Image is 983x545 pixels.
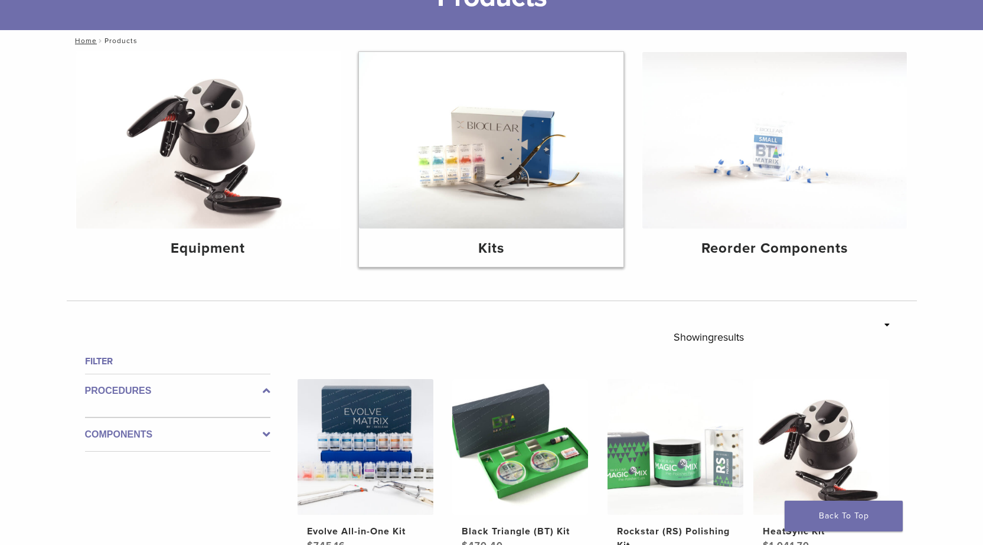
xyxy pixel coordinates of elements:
[652,238,897,259] h4: Reorder Components
[97,38,104,44] span: /
[359,52,623,229] img: Kits
[674,325,744,350] p: Showing results
[76,52,341,229] img: Equipment
[452,379,588,515] img: Black Triangle (BT) Kit
[85,427,270,442] label: Components
[642,52,907,229] img: Reorder Components
[85,384,270,398] label: Procedures
[298,379,433,515] img: Evolve All-in-One Kit
[85,354,270,368] h4: Filter
[86,238,331,259] h4: Equipment
[359,52,623,267] a: Kits
[76,52,341,267] a: Equipment
[763,524,880,539] h2: HeatSync Kit
[642,52,907,267] a: Reorder Components
[608,379,743,515] img: Rockstar (RS) Polishing Kit
[785,501,903,531] a: Back To Top
[307,524,424,539] h2: Evolve All-in-One Kit
[462,524,579,539] h2: Black Triangle (BT) Kit
[71,37,97,45] a: Home
[753,379,889,515] img: HeatSync Kit
[368,238,614,259] h4: Kits
[67,30,917,51] nav: Products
